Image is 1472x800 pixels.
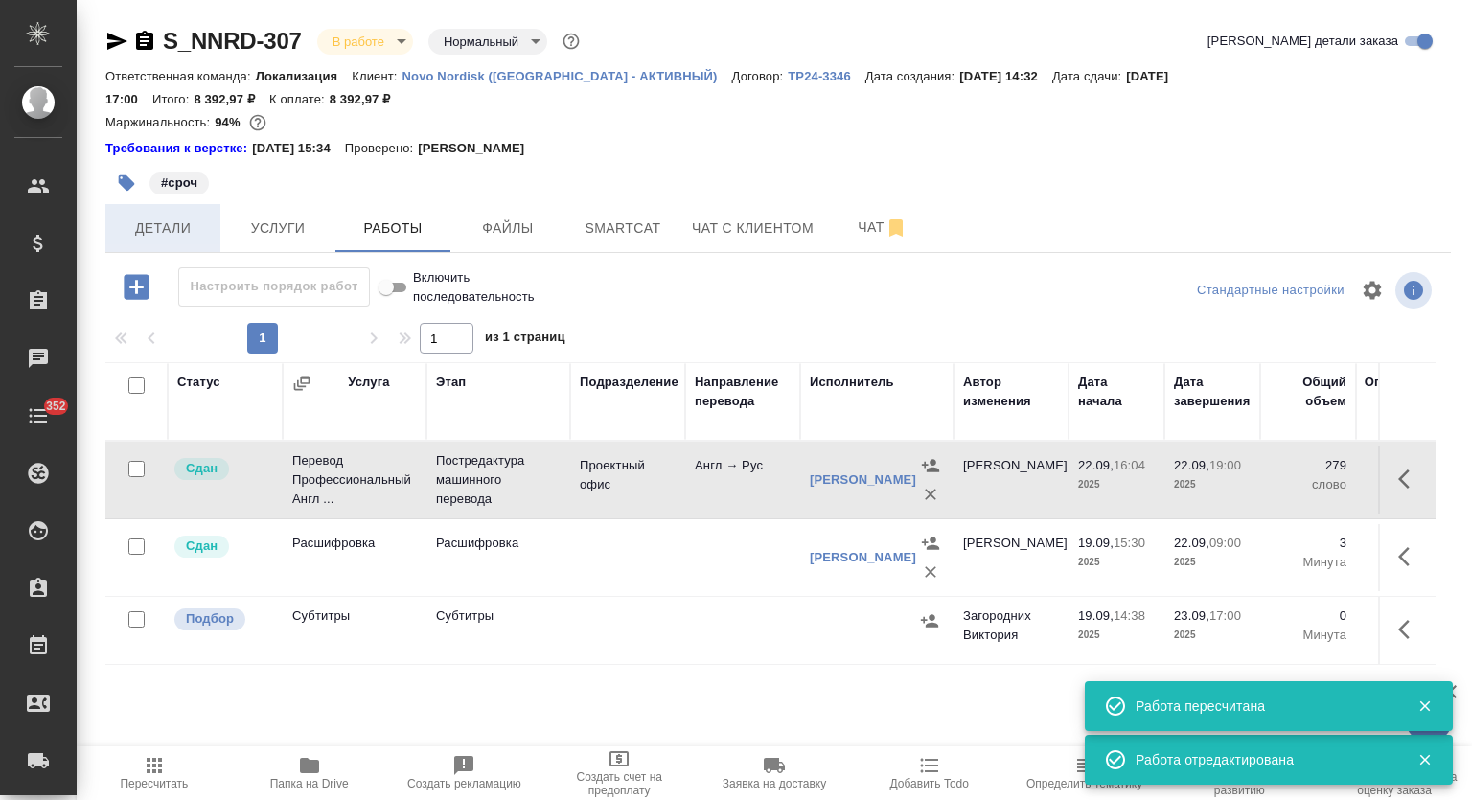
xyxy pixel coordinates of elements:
[348,373,389,392] div: Услуга
[915,606,944,635] button: Назначить
[1174,608,1209,623] p: 23.09,
[916,558,945,586] button: Удалить
[1366,606,1461,626] p: 0
[436,606,561,626] p: Субтитры
[347,217,439,240] span: Работы
[402,67,732,83] a: Novo Nordisk ([GEOGRAPHIC_DATA] - АКТИВНЫЙ)
[317,29,413,55] div: В работе
[1366,534,1461,553] p: 3
[428,29,547,55] div: В работе
[232,217,324,240] span: Услуги
[1270,606,1346,626] p: 0
[462,217,554,240] span: Файлы
[327,34,390,50] button: В работе
[954,446,1069,514] td: [PERSON_NAME]
[697,746,852,800] button: Заявка на доставку
[105,30,128,53] button: Скопировать ссылку для ЯМессенджера
[1078,536,1114,550] p: 19.09,
[695,373,791,411] div: Направление перевода
[1270,456,1346,475] p: 279
[1270,626,1346,645] p: Минута
[1270,373,1346,411] div: Общий объем
[916,451,945,480] button: Назначить
[959,69,1052,83] p: [DATE] 14:32
[232,746,387,800] button: Папка на Drive
[1052,69,1126,83] p: Дата сдачи:
[1114,536,1145,550] p: 15:30
[186,609,234,629] p: Подбор
[1174,373,1251,411] div: Дата завершения
[387,746,542,800] button: Создать рекламацию
[194,92,269,106] p: 8 392,97 ₽
[283,442,426,518] td: Перевод Профессиональный Англ ...
[436,373,466,392] div: Этап
[723,777,826,790] span: Заявка на доставку
[1007,746,1162,800] button: Определить тематику
[852,746,1007,800] button: Добавить Todo
[954,597,1069,664] td: Загородних Виктория
[245,110,270,135] button: 425.16 RUB;
[186,537,218,556] p: Сдан
[270,777,349,790] span: Папка на Drive
[788,69,865,83] p: ТР24-3346
[269,92,330,106] p: К оплате:
[120,777,188,790] span: Пересчитать
[1078,608,1114,623] p: 19.09,
[1209,536,1241,550] p: 09:00
[117,217,209,240] span: Детали
[1078,553,1155,572] p: 2025
[788,67,865,83] a: ТР24-3346
[34,397,78,416] span: 352
[352,69,402,83] p: Клиент:
[810,550,916,564] a: [PERSON_NAME]
[1349,267,1395,313] span: Настроить таблицу
[1026,777,1142,790] span: Определить тематику
[172,534,273,560] div: Менеджер проверил работу исполнителя, передает ее на следующий этап
[110,267,163,307] button: Добавить работу
[177,373,220,392] div: Статус
[1078,373,1155,411] div: Дата начала
[1209,608,1241,623] p: 17:00
[1270,475,1346,494] p: слово
[186,459,218,478] p: Сдан
[413,268,535,307] span: Включить последовательность
[161,173,197,193] p: #сроч
[105,162,148,204] button: Добавить тэг
[438,34,524,50] button: Нормальный
[1174,553,1251,572] p: 2025
[692,217,814,240] span: Чат с клиентом
[559,29,584,54] button: Доп статусы указывают на важность/срочность заказа
[77,746,232,800] button: Пересчитать
[330,92,405,106] p: 8 392,97 ₽
[402,69,732,83] p: Novo Nordisk ([GEOGRAPHIC_DATA] - АКТИВНЫЙ)
[1366,456,1461,475] p: 279
[580,373,678,392] div: Подразделение
[172,456,273,482] div: Менеджер проверил работу исполнителя, передает ее на следующий этап
[685,446,800,514] td: Англ → Рус
[1366,553,1461,572] p: Минута
[541,746,697,800] button: Создать счет на предоплату
[577,217,669,240] span: Smartcat
[163,28,302,54] a: S_NNRD-307
[810,472,916,487] a: [PERSON_NAME]
[1387,534,1433,580] button: Здесь прячутся важные кнопки
[1270,534,1346,553] p: 3
[1136,697,1389,716] div: Работа пересчитана
[292,374,311,393] button: Сгруппировать
[1114,608,1145,623] p: 14:38
[1174,626,1251,645] p: 2025
[1078,475,1155,494] p: 2025
[105,115,215,129] p: Маржинальность:
[1365,373,1461,411] div: Оплачиваемый объем
[1174,475,1251,494] p: 2025
[1366,626,1461,645] p: Минута
[890,777,969,790] span: Добавить Todo
[954,524,1069,591] td: [PERSON_NAME]
[5,392,72,440] a: 352
[1366,475,1461,494] p: слово
[436,534,561,553] p: Расшифровка
[133,30,156,53] button: Скопировать ссылку
[1174,536,1209,550] p: 22.09,
[963,373,1059,411] div: Автор изменения
[553,770,685,797] span: Создать счет на предоплату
